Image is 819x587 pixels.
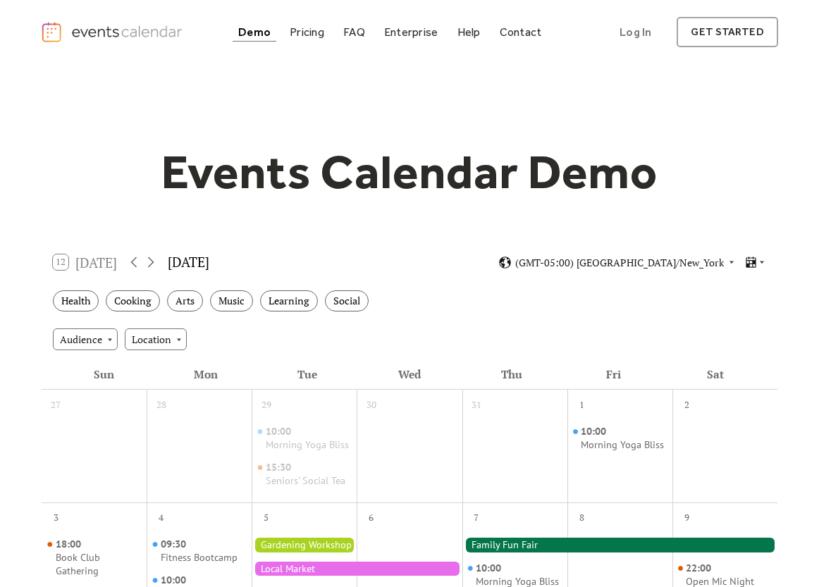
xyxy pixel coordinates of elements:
a: Help [452,23,486,42]
a: home [41,21,185,44]
a: Pricing [284,23,330,42]
a: Log In [605,17,665,47]
h1: Events Calendar Demo [139,143,680,201]
div: Help [457,28,481,36]
a: Demo [233,23,276,42]
a: get started [677,17,777,47]
div: FAQ [343,28,365,36]
div: Demo [238,28,271,36]
div: Pricing [290,28,324,36]
a: Enterprise [378,23,443,42]
div: Contact [500,28,542,36]
a: Contact [494,23,548,42]
div: Enterprise [384,28,438,36]
a: FAQ [338,23,371,42]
